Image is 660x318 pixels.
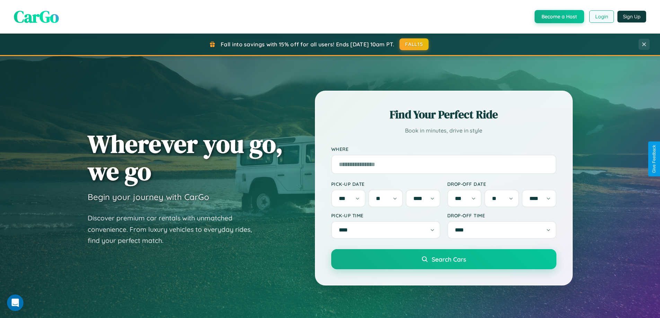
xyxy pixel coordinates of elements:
label: Pick-up Date [331,181,440,187]
h2: Find Your Perfect Ride [331,107,556,122]
button: Sign Up [617,11,646,22]
label: Drop-off Time [447,212,556,218]
button: FALL15 [399,38,429,50]
label: Pick-up Time [331,212,440,218]
span: Search Cars [432,255,466,263]
h1: Wherever you go, we go [88,130,283,185]
button: Login [589,10,614,23]
label: Drop-off Date [447,181,556,187]
label: Where [331,146,556,152]
span: Fall into savings with 15% off for all users! Ends [DATE] 10am PT. [221,41,394,48]
span: CarGo [14,5,59,28]
iframe: Intercom live chat [7,294,24,311]
h3: Begin your journey with CarGo [88,192,209,202]
button: Search Cars [331,249,556,269]
p: Discover premium car rentals with unmatched convenience. From luxury vehicles to everyday rides, ... [88,212,261,246]
div: Give Feedback [652,145,657,173]
button: Become a Host [535,10,584,23]
p: Book in minutes, drive in style [331,126,556,136]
